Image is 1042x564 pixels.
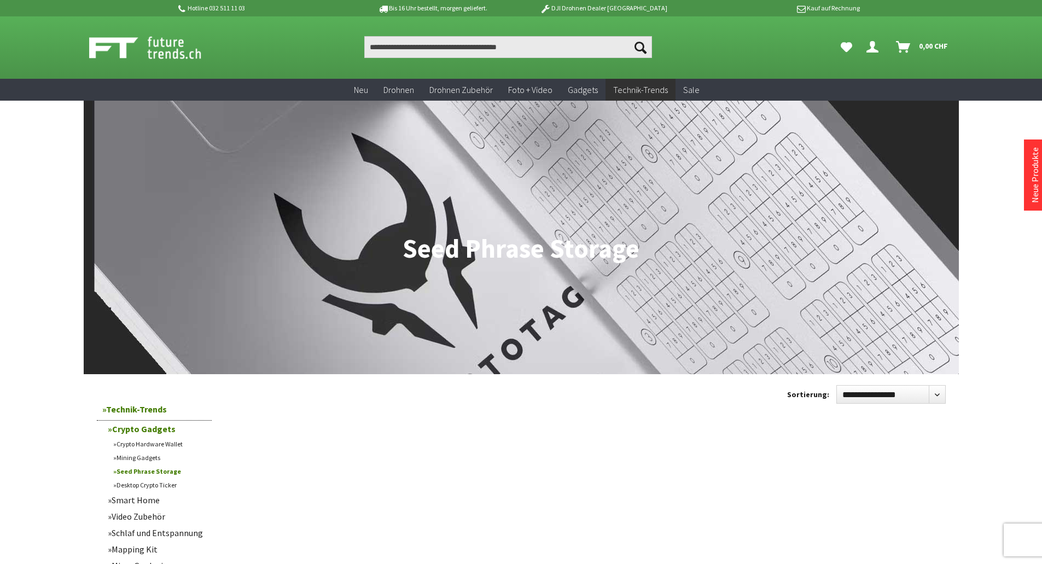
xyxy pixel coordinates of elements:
a: Gadgets [560,79,606,101]
a: Schlaf und Entspannung [102,525,212,541]
a: Foto + Video [500,79,560,101]
span: Foto + Video [508,84,552,95]
a: Drohnen [376,79,422,101]
a: Technik-Trends [606,79,676,101]
a: Desktop Crypto Ticker [108,478,212,492]
p: Bis 16 Uhr bestellt, morgen geliefert. [347,2,518,15]
span: Technik-Trends [613,84,668,95]
a: Crypto Gadgets [102,421,212,437]
span: Gadgets [568,84,598,95]
a: Dein Konto [862,36,887,58]
a: Neue Produkte [1029,147,1040,203]
a: Crypto Hardware Wallet [108,437,212,451]
span: Sale [683,84,700,95]
p: DJI Drohnen Dealer [GEOGRAPHIC_DATA] [518,2,689,15]
a: Video Zubehör [102,508,212,525]
a: Drohnen Zubehör [422,79,500,101]
p: Hotline 032 511 11 03 [177,2,347,15]
button: Suchen [629,36,652,58]
a: Neu [346,79,376,101]
span: Neu [354,84,368,95]
a: Mapping Kit [102,541,212,557]
a: Smart Home [102,492,212,508]
p: Kauf auf Rechnung [689,2,860,15]
span: Drohnen [383,84,414,95]
a: Technik-Trends [97,398,212,421]
label: Sortierung: [787,386,829,403]
span: Drohnen Zubehör [429,84,493,95]
span: 0,00 CHF [919,37,948,55]
img: Shop Futuretrends - zur Startseite wechseln [89,34,225,61]
a: Meine Favoriten [835,36,858,58]
a: Sale [676,79,707,101]
a: Seed Phrase Storage [108,464,212,478]
input: Produkt, Marke, Kategorie, EAN, Artikelnummer… [364,36,652,58]
h1: Seed Phrase Storage [91,235,951,263]
a: Warenkorb [892,36,953,58]
a: Mining Gadgets [108,451,212,464]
